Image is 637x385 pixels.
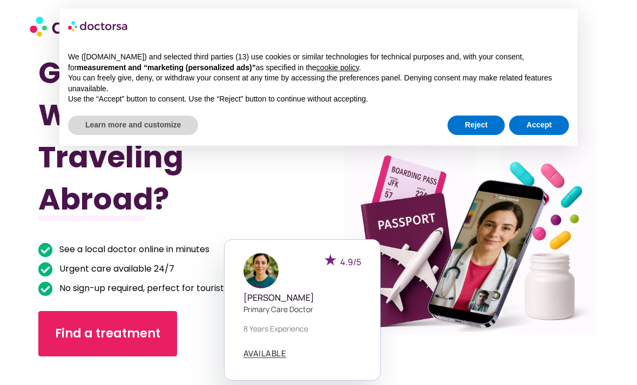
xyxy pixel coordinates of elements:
[77,63,255,72] strong: measurement and “marketing (personalized ads)”
[243,349,287,357] span: AVAILABLE
[243,323,361,334] p: 8 years experience
[68,17,128,35] img: logo
[57,281,271,296] span: No sign-up required, perfect for tourists on the go
[243,303,361,315] p: Primary care doctor
[340,256,361,268] span: 4.9/5
[448,116,505,135] button: Reject
[316,63,359,72] a: cookie policy
[68,116,198,135] button: Learn more and customize
[55,325,160,342] span: Find a treatment
[509,116,569,135] button: Accept
[38,52,276,220] h1: Got Sick While Traveling Abroad?
[243,293,361,303] h5: [PERSON_NAME]
[243,349,287,358] a: AVAILABLE
[68,73,569,94] p: You can freely give, deny, or withdraw your consent at any time by accessing the preferences pane...
[68,94,569,105] p: Use the “Accept” button to consent. Use the “Reject” button to continue without accepting.
[57,261,174,276] span: Urgent care available 24/7
[68,52,569,73] p: We ([DOMAIN_NAME]) and selected third parties (13) use cookies or similar technologies for techni...
[38,311,177,356] a: Find a treatment
[57,242,209,257] span: See a local doctor online in minutes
